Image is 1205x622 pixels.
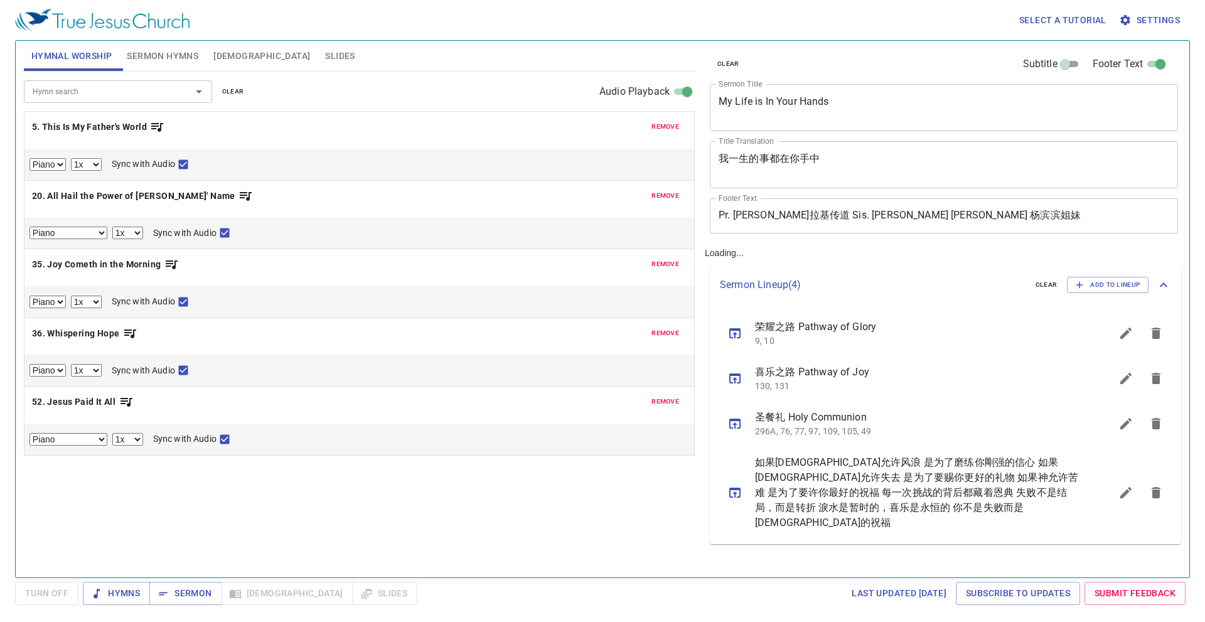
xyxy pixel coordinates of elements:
[644,257,687,272] button: remove
[1117,9,1185,32] button: Settings
[83,582,150,605] button: Hymns
[112,295,175,308] span: Sync with Audio
[651,259,679,270] span: remove
[966,586,1070,601] span: Subscribe to Updates
[651,121,679,132] span: remove
[32,394,115,410] b: 52. Jesus Paid It All
[720,277,1026,292] p: Sermon Lineup ( 4 )
[325,48,355,64] span: Slides
[1067,277,1149,293] button: Add to Lineup
[956,582,1080,605] a: Subscribe to Updates
[159,586,212,601] span: Sermon
[599,84,670,99] span: Audio Playback
[71,364,102,377] select: Playback Rate
[847,582,951,605] a: Last updated [DATE]
[644,188,687,203] button: remove
[32,188,253,204] button: 20. All Hail the Power of [PERSON_NAME]' Name
[755,365,1081,380] span: 喜乐之路 Pathway of Joy
[32,188,235,204] b: 20. All Hail the Power of [PERSON_NAME]' Name
[755,425,1081,437] p: 296A, 76, 77, 97, 109, 105, 49
[215,84,252,99] button: clear
[112,364,175,377] span: Sync with Audio
[32,326,120,341] b: 36. Whispering Hope
[15,9,190,31] img: True Jesus Church
[29,227,107,239] select: Select Track
[149,582,222,605] button: Sermon
[1075,279,1140,291] span: Add to Lineup
[710,56,747,72] button: clear
[127,48,198,64] span: Sermon Hymns
[1093,56,1143,72] span: Footer Text
[1014,9,1111,32] button: Select a tutorial
[755,319,1081,335] span: 荣耀之路 Pathway of Glory
[852,586,946,601] span: Last updated [DATE]
[213,48,310,64] span: [DEMOGRAPHIC_DATA]
[32,119,147,135] b: 5. This Is My Father's World
[1122,13,1180,28] span: Settings
[1019,13,1106,28] span: Select a tutorial
[651,328,679,339] span: remove
[32,394,134,410] button: 52. Jesus Paid It All
[32,326,137,341] button: 36. Whispering Hope
[29,433,107,446] select: Select Track
[153,227,217,240] span: Sync with Audio
[1036,279,1058,291] span: clear
[112,227,143,239] select: Playback Rate
[755,410,1081,425] span: 圣餐礼 Holy Communion
[717,58,739,70] span: clear
[32,119,165,135] button: 5. This Is My Father's World
[700,36,1186,572] div: Loading...
[755,380,1081,392] p: 130, 131
[112,433,143,446] select: Playback Rate
[651,190,679,201] span: remove
[651,396,679,407] span: remove
[29,364,66,377] select: Select Track
[1028,277,1065,292] button: clear
[93,586,140,601] span: Hymns
[644,326,687,341] button: remove
[644,394,687,409] button: remove
[710,306,1181,544] ul: sermon lineup list
[1095,586,1176,601] span: Submit Feedback
[644,119,687,134] button: remove
[755,455,1081,530] span: 如果[DEMOGRAPHIC_DATA]允许风浪 是为了磨练你剛强的信心 如果[DEMOGRAPHIC_DATA]允许失去 是为了要赐你更好的礼物 如果神允许苦难 是为了要许你最好的祝福 每一次...
[29,158,66,171] select: Select Track
[71,158,102,171] select: Playback Rate
[32,257,179,272] button: 35. Joy Cometh in the Morning
[1084,582,1186,605] a: Submit Feedback
[719,95,1169,119] textarea: My Life is In Your Hands
[710,264,1181,306] div: Sermon Lineup(4)clearAdd to Lineup
[222,86,244,97] span: clear
[153,432,217,446] span: Sync with Audio
[31,48,112,64] span: Hymnal Worship
[755,335,1081,347] p: 9, 10
[719,153,1169,176] textarea: 我一生的事都在你手中
[71,296,102,308] select: Playback Rate
[1023,56,1058,72] span: Subtitle
[190,83,208,100] button: Open
[32,257,161,272] b: 35. Joy Cometh in the Morning
[112,158,175,171] span: Sync with Audio
[29,296,66,308] select: Select Track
